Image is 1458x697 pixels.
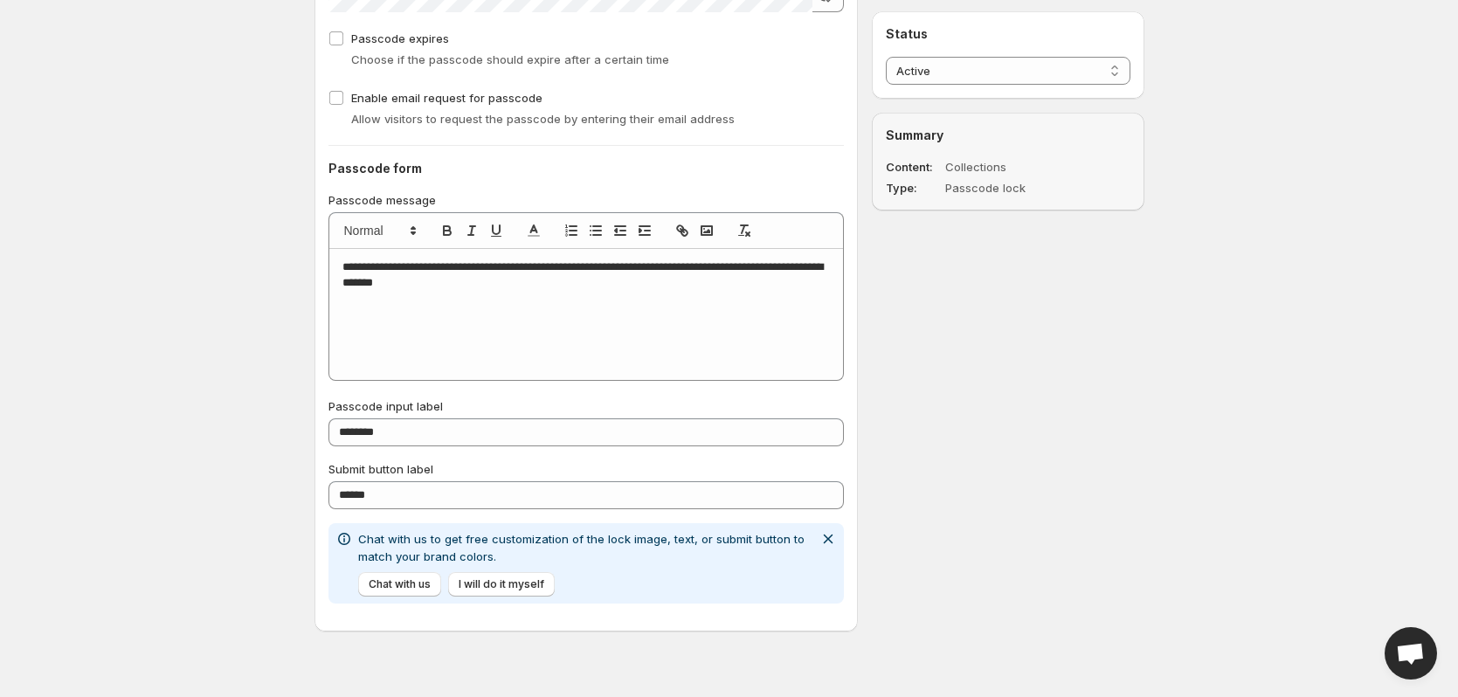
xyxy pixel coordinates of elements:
button: Dismiss notification [816,527,840,551]
span: Submit button label [328,462,433,476]
span: Choose if the passcode should expire after a certain time [351,52,669,66]
span: Passcode expires [351,31,449,45]
dd: Collections [945,158,1080,176]
dt: Type : [886,179,942,197]
button: Chat with us [358,572,441,597]
button: I will do it myself [448,572,555,597]
div: Open chat [1385,627,1437,680]
span: Enable email request for passcode [351,91,542,105]
span: Chat with us [369,577,431,591]
h2: Summary [886,127,1130,144]
dt: Content : [886,158,942,176]
span: Allow visitors to request the passcode by entering their email address [351,112,735,126]
span: Passcode input label [328,399,443,413]
h2: Passcode form [328,160,845,177]
dd: Passcode lock [945,179,1080,197]
span: I will do it myself [459,577,544,591]
h2: Status [886,25,1130,43]
span: Chat with us to get free customization of the lock image, text, or submit button to match your br... [358,532,805,563]
p: Passcode message [328,191,845,209]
